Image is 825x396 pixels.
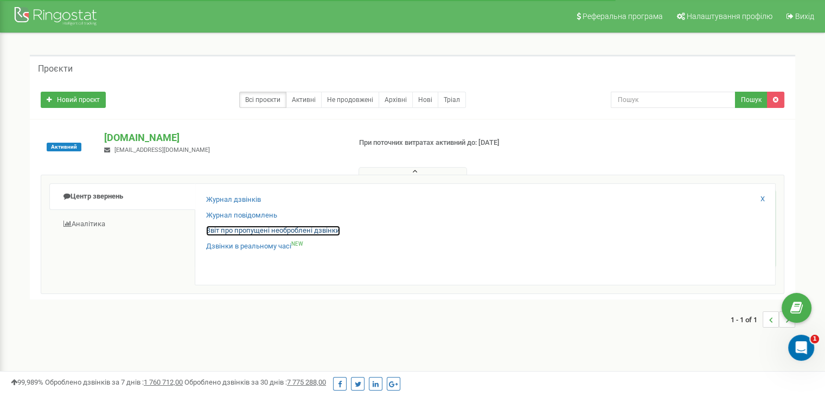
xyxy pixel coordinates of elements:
[731,311,763,328] span: 1 - 1 of 1
[287,378,326,386] u: 7 775 288,00
[47,143,81,151] span: Активний
[735,92,768,108] button: Пошук
[239,92,286,108] a: Всі проєкти
[206,210,277,221] a: Журнал повідомлень
[45,378,183,386] span: Оброблено дзвінків за 7 днів :
[206,241,303,252] a: Дзвінки в реальному часіNEW
[731,301,795,338] nav: ...
[206,226,340,236] a: Звіт про пропущені необроблені дзвінки
[583,12,663,21] span: Реферальна програма
[321,92,379,108] a: Не продовжені
[144,378,183,386] u: 1 760 712,00
[760,194,765,205] a: X
[104,131,341,145] p: [DOMAIN_NAME]
[41,92,106,108] a: Новий проєкт
[206,195,261,205] a: Журнал дзвінків
[184,378,326,386] span: Оброблено дзвінків за 30 днів :
[49,183,195,210] a: Центр звернень
[11,378,43,386] span: 99,989%
[687,12,772,21] span: Налаштування профілю
[810,335,819,343] span: 1
[49,211,195,238] a: Аналiтика
[114,146,210,154] span: [EMAIL_ADDRESS][DOMAIN_NAME]
[379,92,413,108] a: Архівні
[286,92,322,108] a: Активні
[359,138,533,148] p: При поточних витратах активний до: [DATE]
[611,92,736,108] input: Пошук
[291,241,303,247] sup: NEW
[412,92,438,108] a: Нові
[795,12,814,21] span: Вихід
[38,64,73,74] h5: Проєкти
[438,92,466,108] a: Тріал
[788,335,814,361] iframe: Intercom live chat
